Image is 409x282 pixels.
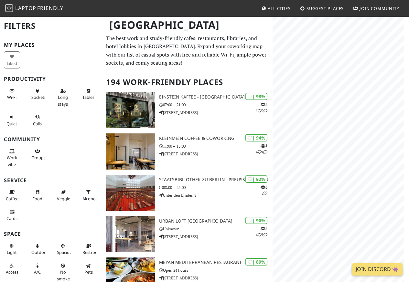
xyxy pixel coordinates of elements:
[159,177,273,183] h3: Staatsbibliothek zu Berlin - Preußischer Kulturbesitz
[29,86,46,103] button: Sockets
[34,269,41,275] span: Air conditioned
[159,110,273,116] p: [STREET_ADDRESS]
[33,121,42,127] span: Video/audio calls
[159,94,273,100] h3: Einstein Kaffee - [GEOGRAPHIC_DATA]
[55,187,71,204] button: Veggie
[5,4,13,12] img: LaptopFriendly
[4,260,20,277] button: Accessible
[106,34,269,67] p: The best work and study-friendly cafes, restaurants, libraries, and hotel lobbies in [GEOGRAPHIC_...
[4,241,20,258] button: Light
[4,187,20,204] button: Coffee
[4,231,98,237] h3: Space
[7,155,17,167] span: People working
[4,112,20,129] button: Quiet
[259,3,293,14] a: All Cities
[81,260,97,277] button: Pets
[106,216,155,252] img: URBAN LOFT Berlin
[159,184,273,191] p: 08:00 – 22:00
[29,112,46,129] button: Calls
[6,121,17,127] span: Quiet
[4,177,98,183] h3: Service
[32,196,42,202] span: Food
[5,3,63,14] a: LaptopFriendly LaptopFriendly
[84,269,93,275] span: Pet friendly
[159,226,273,232] p: Unknown
[81,241,97,258] button: Restroom
[159,234,273,240] p: [STREET_ADDRESS]
[159,151,273,157] p: [STREET_ADDRESS]
[4,16,98,36] h2: Filters
[102,216,273,252] a: URBAN LOFT Berlin | 90% 541 URBAN LOFT [GEOGRAPHIC_DATA] Unknown [STREET_ADDRESS]
[159,102,273,108] p: 07:00 – 21:00
[268,5,291,11] span: All Cities
[159,218,273,224] h3: URBAN LOFT [GEOGRAPHIC_DATA]
[6,196,18,202] span: Coffee
[7,249,17,255] span: Natural light
[256,101,267,114] p: 4 1 2
[256,143,267,155] p: 1 4 4
[106,133,155,170] img: KleinMein Coffee & Coworking
[29,241,46,258] button: Outdoor
[81,187,97,204] button: Alcohol
[4,136,98,142] h3: Community
[106,175,155,211] img: Staatsbibliothek zu Berlin - Preußischer Kulturbesitz
[82,196,97,202] span: Alcohol
[106,92,155,128] img: Einstein Kaffee - Charlottenburg
[57,196,70,202] span: Veggie
[102,92,273,128] a: Einstein Kaffee - Charlottenburg | 98% 412 Einstein Kaffee - [GEOGRAPHIC_DATA] 07:00 – 21:00 [STR...
[159,260,273,265] h3: Meyan Mediterranean Restaurant
[55,241,71,258] button: Spacious
[159,136,273,141] h3: KleinMein Coffee & Coworking
[58,94,68,107] span: Long stays
[159,267,273,273] p: Open 24 hours
[104,16,271,34] h1: [GEOGRAPHIC_DATA]
[57,249,74,255] span: Spacious
[245,93,267,100] div: | 98%
[245,217,267,224] div: | 90%
[350,3,402,14] a: Join Community
[29,146,46,163] button: Groups
[7,94,16,100] span: Stable Wi-Fi
[4,42,98,48] h3: My Places
[6,269,25,275] span: Accessible
[352,263,403,276] a: Join Discord 👾
[4,146,20,170] button: Work vibe
[261,184,267,196] p: 3 2
[81,86,97,103] button: Tables
[29,260,46,277] button: A/C
[57,269,70,281] span: Smoke free
[6,215,17,221] span: Credit cards
[31,94,46,100] span: Power sockets
[31,249,48,255] span: Outdoor area
[4,206,20,224] button: Cards
[106,72,269,92] h2: 194 Work-Friendly Places
[102,133,273,170] a: KleinMein Coffee & Coworking | 94% 144 KleinMein Coffee & Coworking 11:00 – 18:00 [STREET_ADDRESS]
[4,76,98,82] h3: Productivity
[102,175,273,211] a: Staatsbibliothek zu Berlin - Preußischer Kulturbesitz | 92% 32 Staatsbibliothek zu Berlin - Preuß...
[360,5,399,11] span: Join Community
[159,143,273,149] p: 11:00 – 18:00
[4,86,20,103] button: Wi-Fi
[159,275,273,281] p: [STREET_ADDRESS]
[245,134,267,141] div: | 94%
[245,175,267,183] div: | 92%
[307,5,344,11] span: Suggest Places
[159,192,273,198] p: Unter den Linden 8
[297,3,347,14] a: Suggest Places
[256,225,267,238] p: 5 4 1
[15,5,36,12] span: Laptop
[31,155,46,161] span: Group tables
[37,5,63,12] span: Friendly
[82,249,102,255] span: Restroom
[82,94,94,100] span: Work-friendly tables
[29,187,46,204] button: Food
[55,86,71,109] button: Long stays
[245,258,267,266] div: | 89%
